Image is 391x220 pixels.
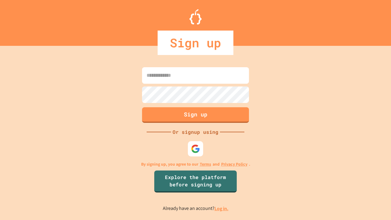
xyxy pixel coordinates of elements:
[141,161,250,167] p: By signing up, you agree to our and .
[171,128,220,136] div: Or signup using
[163,205,228,212] p: Already have an account?
[200,161,211,167] a: Terms
[142,107,249,123] button: Sign up
[221,161,247,167] a: Privacy Policy
[191,144,200,153] img: google-icon.svg
[214,205,228,212] a: Log in.
[189,9,202,24] img: Logo.svg
[158,31,233,55] div: Sign up
[154,170,237,193] a: Explore the platform before signing up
